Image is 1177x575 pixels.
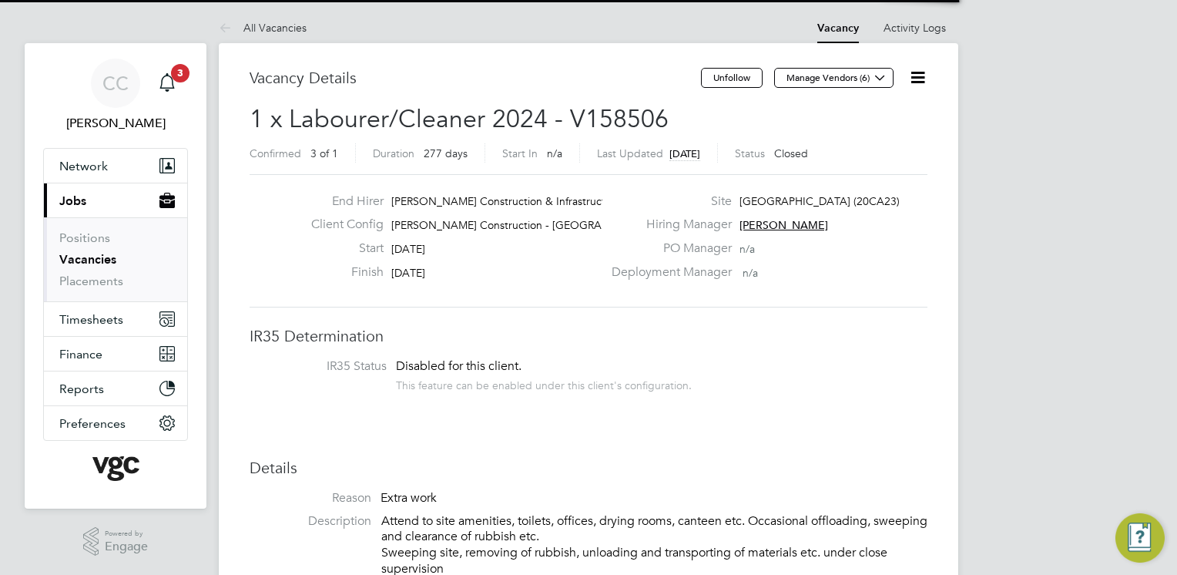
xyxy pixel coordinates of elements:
span: Powered by [105,527,148,540]
div: This feature can be enabled under this client's configuration. [396,375,692,392]
span: Reports [59,382,104,396]
span: n/a [547,146,562,160]
a: Placements [59,274,123,288]
a: Positions [59,230,110,245]
h3: IR35 Determination [250,326,927,346]
button: Manage Vendors (6) [774,68,894,88]
a: Vacancies [59,252,116,267]
span: Finance [59,347,102,361]
label: Start In [502,146,538,160]
span: 3 [171,64,189,82]
label: IR35 Status [265,358,387,375]
span: 277 days [424,146,468,160]
span: [DATE] [391,266,425,280]
span: 1 x Labourer/Cleaner 2024 - V158506 [250,104,669,134]
button: Finance [44,337,187,371]
label: Deployment Manager [602,264,732,281]
span: Engage [105,540,148,553]
span: [DATE] [669,147,700,160]
button: Network [44,149,187,183]
a: CC[PERSON_NAME] [43,59,188,133]
button: Preferences [44,406,187,440]
span: [PERSON_NAME] [739,218,828,232]
label: Last Updated [597,146,663,160]
label: Hiring Manager [602,217,732,233]
span: Extra work [381,490,437,506]
a: Go to home page [43,456,188,481]
span: n/a [739,242,755,256]
h3: Details [250,458,927,478]
span: Closed [774,146,808,160]
label: Start [299,240,384,257]
span: [PERSON_NAME] Construction & Infrastruct… [391,194,616,208]
span: Timesheets [59,312,123,327]
span: [DATE] [391,242,425,256]
a: Powered byEngage [83,527,149,557]
label: Site [602,193,732,210]
label: Status [735,146,765,160]
label: Confirmed [250,146,301,160]
label: End Hirer [299,193,384,210]
span: Disabled for this client. [396,358,521,374]
button: Unfollow [701,68,763,88]
label: PO Manager [602,240,732,257]
nav: Main navigation [25,43,206,509]
span: [GEOGRAPHIC_DATA] (20CA23) [739,194,900,208]
div: Jobs [44,217,187,301]
span: Connor Campbell [43,114,188,133]
img: vgcgroup-logo-retina.png [92,456,139,481]
label: Description [250,513,371,530]
span: CC [102,73,129,93]
button: Jobs [44,183,187,217]
span: Network [59,159,108,173]
span: n/a [743,266,758,280]
a: Activity Logs [884,21,946,35]
button: Timesheets [44,302,187,336]
span: Preferences [59,416,126,431]
a: 3 [152,59,183,108]
a: Vacancy [817,22,859,35]
label: Finish [299,264,384,281]
span: [PERSON_NAME] Construction - [GEOGRAPHIC_DATA] [391,218,663,232]
button: Engage Resource Center [1115,513,1165,563]
label: Duration [373,146,414,160]
h3: Vacancy Details [250,68,701,88]
label: Reason [250,490,371,506]
a: All Vacancies [219,21,307,35]
span: 3 of 1 [310,146,338,160]
label: Client Config [299,217,384,233]
button: Reports [44,372,187,405]
span: Jobs [59,193,86,208]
